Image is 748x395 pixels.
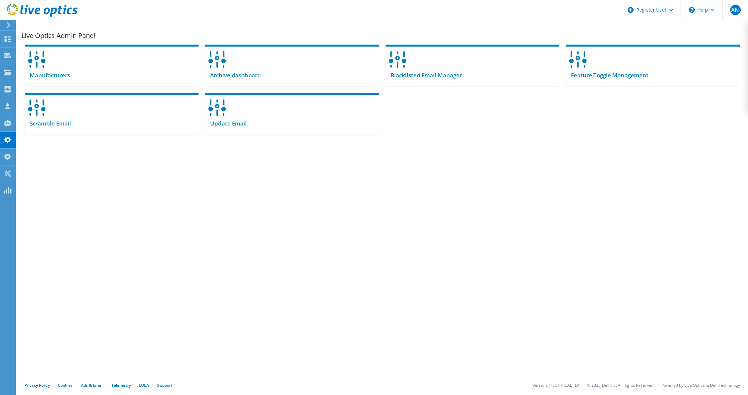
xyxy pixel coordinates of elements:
a: Support [157,382,172,388]
a: EULA [139,382,149,388]
a: Ads & Email [81,382,103,388]
span: Feature Toggle Management [566,72,649,79]
a: Feature Toggle Management [566,45,740,86]
a: Cookies [58,382,73,388]
svg: \n [689,7,695,13]
h1: Live Optics Admin Panel [21,32,740,39]
li: Version: [TECHNICAL_ID] [533,382,579,388]
li: Powered by Live Optics, a Dell Technology [661,382,740,388]
span: Blacklisted Email Manager [386,72,462,79]
a: Manufacturers [25,45,199,86]
li: © 2025 Dell Inc. All Rights Reserved [587,382,654,388]
span: Update Email [205,120,247,127]
span: Archive dashboard [205,72,261,79]
span: AN [730,5,741,15]
a: Scramble Email [25,93,199,134]
span: Scramble Email [25,120,71,127]
a: Privacy Policy [24,382,50,388]
span: Manufacturers [25,72,70,79]
a: Telemetry [111,382,131,388]
a: Blacklisted Email Manager [386,45,559,86]
a: Update Email [205,93,379,134]
a: Archive dashboard [205,45,379,86]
